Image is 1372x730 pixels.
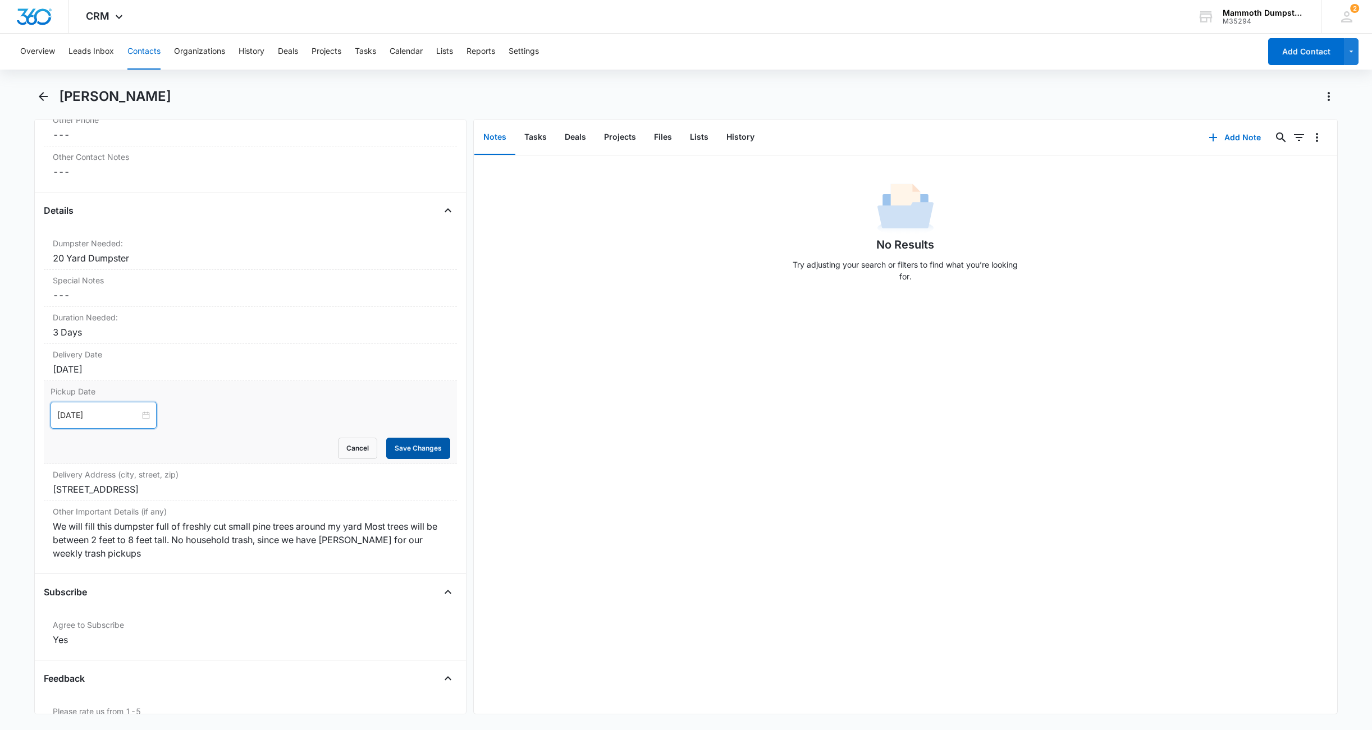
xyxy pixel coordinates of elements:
[515,120,556,155] button: Tasks
[436,34,453,70] button: Lists
[1350,4,1359,13] span: 2
[44,344,457,381] div: Delivery Date[DATE]
[595,120,645,155] button: Projects
[474,120,515,155] button: Notes
[53,520,448,560] div: We will fill this dumpster full of freshly cut small pine trees around my yard Most trees will be...
[439,669,457,687] button: Close
[53,362,448,376] div: [DATE]
[53,237,448,249] label: Dumpster Needed:
[355,34,376,70] button: Tasks
[44,109,457,146] div: Other Phone---
[467,34,495,70] button: Reports
[1197,124,1272,151] button: Add Note
[53,288,448,302] dd: ---
[53,128,448,141] dd: ---
[142,411,150,419] span: close-circle
[717,120,763,155] button: History
[20,34,55,70] button: Overview
[439,583,457,601] button: Close
[44,501,457,564] div: Other Important Details (if any)We will fill this dumpster full of freshly cut small pine trees a...
[645,120,681,155] button: Files
[53,483,448,496] div: [STREET_ADDRESS]
[1268,38,1344,65] button: Add Contact
[877,180,934,236] img: No Data
[53,506,448,517] label: Other Important Details (if any)
[53,251,448,265] div: 20 Yard Dumpster
[53,633,448,646] div: Yes
[1308,128,1326,146] button: Overflow Menu
[53,325,448,339] div: 3 Days
[439,201,457,219] button: Close
[86,10,109,22] span: CRM
[53,311,448,323] label: Duration Needed:
[239,34,264,70] button: History
[390,34,423,70] button: Calendar
[44,464,457,501] div: Delivery Address (city, street, zip)[STREET_ADDRESS]
[876,236,934,253] h1: No Results
[44,270,457,307] div: Special Notes---
[278,34,298,70] button: Deals
[44,204,74,217] h4: Details
[53,165,448,178] dd: ---
[44,307,457,344] div: Duration Needed:3 Days
[34,88,52,105] button: Back
[312,34,341,70] button: Projects
[44,146,457,183] div: Other Contact Notes---
[53,619,448,631] label: Agree to Subscribe
[53,151,448,163] label: Other Contact Notes
[1320,88,1338,105] button: Actions
[1350,4,1359,13] div: notifications count
[53,705,448,717] label: Please rate us from 1-5
[1290,128,1308,146] button: Filters
[338,438,377,459] button: Cancel
[174,34,225,70] button: Organizations
[57,409,140,421] input: Aug 21, 2025
[53,114,448,126] label: Other Phone
[788,259,1023,282] p: Try adjusting your search or filters to find what you’re looking for.
[53,469,448,480] label: Delivery Address (city, street, zip)
[53,274,448,286] label: Special Notes
[44,614,457,651] div: Agree to SubscribeYes
[509,34,539,70] button: Settings
[386,438,450,459] button: Save Changes
[68,34,114,70] button: Leads Inbox
[59,88,171,105] h1: [PERSON_NAME]
[127,34,161,70] button: Contacts
[44,672,85,685] h4: Feedback
[51,385,450,397] label: Pickup Date
[681,120,717,155] button: Lists
[44,233,457,270] div: Dumpster Needed:20 Yard Dumpster
[1272,128,1290,146] button: Search...
[1223,8,1305,17] div: account name
[556,120,595,155] button: Deals
[1223,17,1305,25] div: account id
[44,585,87,599] h4: Subscribe
[53,348,448,360] label: Delivery Date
